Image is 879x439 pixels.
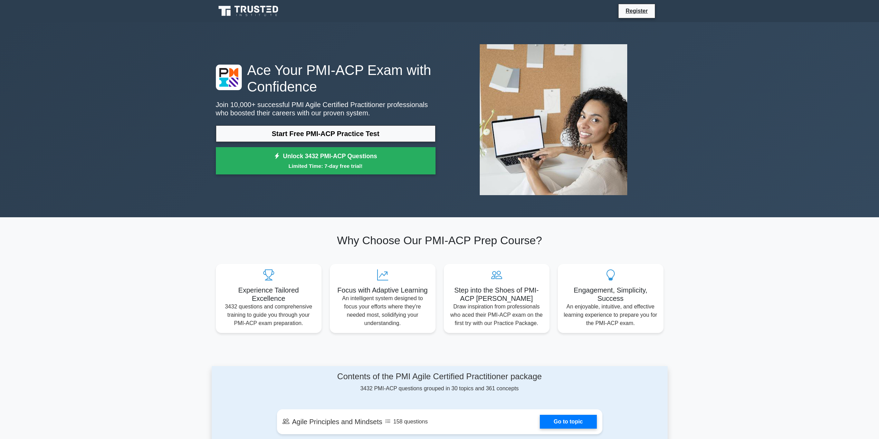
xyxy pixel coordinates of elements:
[335,286,430,294] h5: Focus with Adaptive Learning
[216,234,663,247] h2: Why Choose Our PMI-ACP Prep Course?
[224,162,427,170] small: Limited Time: 7-day free trial!
[540,415,596,429] a: Go to topic
[563,303,658,327] p: An enjoyable, intuitive, and effective learning experience to prepare you for the PMI-ACP exam.
[221,286,316,303] h5: Experience Tailored Excellence
[277,372,602,393] div: 3432 PMI-ACP questions grouped in 30 topics and 361 concepts
[277,372,602,382] h4: Contents of the PMI Agile Certified Practitioner package
[449,286,544,303] h5: Step into the Shoes of PMI-ACP [PERSON_NAME]
[216,101,436,117] p: Join 10,000+ successful PMI Agile Certified Practitioner professionals who boosted their careers ...
[449,303,544,327] p: Draw inspiration from professionals who aced their PMI-ACP exam on the first try with our Practic...
[621,7,652,15] a: Register
[335,294,430,327] p: An intelligent system designed to focus your efforts where they're needed most, solidifying your ...
[216,62,436,95] h1: Ace Your PMI-ACP Exam with Confidence
[221,303,316,327] p: 3432 questions and comprehensive training to guide you through your PMI-ACP exam preparation.
[216,147,436,175] a: Unlock 3432 PMI-ACP QuestionsLimited Time: 7-day free trial!
[563,286,658,303] h5: Engagement, Simplicity, Success
[216,125,436,142] a: Start Free PMI-ACP Practice Test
